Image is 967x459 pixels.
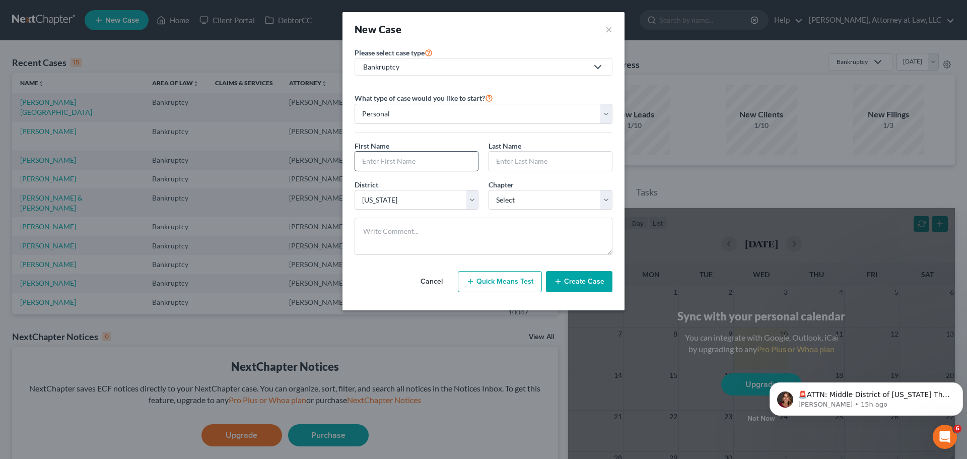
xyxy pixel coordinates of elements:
span: First Name [355,142,389,150]
span: Last Name [489,142,521,150]
strong: New Case [355,23,401,35]
span: Chapter [489,180,514,189]
input: Enter Last Name [489,152,612,171]
button: Quick Means Test [458,271,542,292]
div: Bankruptcy [363,62,588,72]
input: Enter First Name [355,152,478,171]
span: District [355,180,378,189]
iframe: Intercom live chat [933,425,957,449]
button: Cancel [409,272,454,292]
iframe: Intercom notifications message [766,361,967,432]
span: Please select case type [355,48,425,57]
button: Create Case [546,271,612,292]
span: 6 [953,425,961,433]
button: × [605,22,612,36]
label: What type of case would you like to start? [355,92,493,104]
